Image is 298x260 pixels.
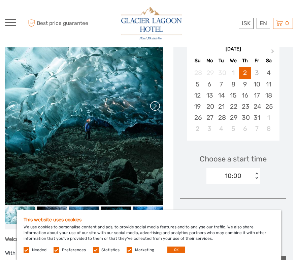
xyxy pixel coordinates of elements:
span: Best price guarantee [26,18,88,29]
img: 223ad88650c5430e892a721d02e8167d.jpeg [133,207,163,227]
div: Not available Monday, September 29th, 2025 [204,67,216,78]
img: 67ac43071ca6405caaeb9416d3b3c938_slider_thumbnail.jpeg [5,207,35,224]
div: 10:00 [225,172,241,180]
div: Choose Thursday, October 30th, 2025 [239,112,251,123]
img: 68da45bef8284503838dcef2a72324df.jpeg [69,207,99,227]
button: Open LiveChat chat widget [77,10,86,18]
div: Choose Sunday, October 5th, 2025 [192,79,203,90]
strong: Welcome to our most popular Ice Cave Tour! [5,236,109,242]
div: Choose Tuesday, October 7th, 2025 [216,79,227,90]
div: [DATE] [187,46,279,53]
div: Choose Thursday, October 23rd, 2025 [239,101,251,112]
div: Not available Sunday, September 28th, 2025 [192,67,203,78]
div: Fr [251,56,263,65]
div: Choose Sunday, November 2nd, 2025 [192,123,203,134]
div: Choose Thursday, October 9th, 2025 [239,79,251,90]
div: Choose Monday, October 6th, 2025 [204,79,216,90]
span: ISK [242,20,251,27]
div: Choose Saturday, October 11th, 2025 [263,79,274,90]
div: Choose Saturday, October 25th, 2025 [263,101,274,112]
div: Choose Thursday, October 16th, 2025 [239,90,251,101]
div: Choose Tuesday, October 21st, 2025 [216,101,227,112]
img: 1e0386dbdc6e496d9b0ee799a7894650.jpeg [101,207,131,227]
div: EN [257,18,270,29]
img: 2790-86ba44ba-e5e5-4a53-8ab7-28051417b7bc_logo_big.jpg [121,7,182,40]
div: Choose Friday, November 7th, 2025 [251,123,263,134]
div: Not available Wednesday, October 1st, 2025 [227,67,239,78]
div: < > [254,173,259,180]
div: Choose Friday, October 24th, 2025 [251,101,263,112]
div: Choose Sunday, October 12th, 2025 [192,90,203,101]
div: Mo [204,56,216,65]
div: Choose Wednesday, November 5th, 2025 [227,123,239,134]
div: Choose Monday, October 13th, 2025 [204,90,216,101]
div: Choose Tuesday, October 28th, 2025 [216,112,227,123]
label: Needed [32,247,46,253]
div: Choose Tuesday, October 14th, 2025 [216,90,227,101]
div: Choose Monday, October 20th, 2025 [204,101,216,112]
div: Choose Tuesday, November 4th, 2025 [216,123,227,134]
div: Choose Wednesday, October 29th, 2025 [227,112,239,123]
div: Choose Wednesday, October 8th, 2025 [227,79,239,90]
div: Not available Tuesday, September 30th, 2025 [216,67,227,78]
div: Choose Wednesday, October 22nd, 2025 [227,101,239,112]
div: Choose Thursday, October 2nd, 2025 [239,67,251,78]
div: Choose Saturday, November 1st, 2025 [263,112,274,123]
button: OK [167,247,185,253]
div: Not available Friday, October 3rd, 2025 [251,67,263,78]
div: Choose Monday, October 27th, 2025 [204,112,216,123]
div: Choose Saturday, November 8th, 2025 [263,123,274,134]
div: Tu [216,56,227,65]
label: Statistics [101,247,120,253]
span: 0 [284,20,290,27]
button: Next Month [268,47,279,58]
div: Choose Friday, October 31st, 2025 [251,112,263,123]
div: Choose Saturday, October 18th, 2025 [263,90,274,101]
label: Preferences [62,247,86,253]
div: We [227,56,239,65]
div: Su [192,56,203,65]
div: Choose Saturday, October 4th, 2025 [263,67,274,78]
div: Choose Sunday, October 26th, 2025 [192,112,203,123]
span: Choose a start time [200,154,267,164]
div: Choose Wednesday, October 15th, 2025 [227,90,239,101]
div: We use cookies to personalise content and ads, to provide social media features and to analyse ou... [17,210,281,260]
div: Choose Thursday, November 6th, 2025 [239,123,251,134]
img: 4426ec4a21c74894b71d4c89fced51ef_slider_thumbnail.jpeg [37,207,67,224]
img: 67ac43071ca6405caaeb9416d3b3c938_main_slider.jpeg [5,7,163,205]
div: Choose Friday, October 17th, 2025 [251,90,263,101]
h5: This website uses cookies [24,217,274,223]
div: Th [239,56,251,65]
label: Marketing [135,247,154,253]
p: We're away right now. Please check back later! [9,12,76,17]
div: Choose Sunday, October 19th, 2025 [192,101,203,112]
div: Choose Monday, November 3rd, 2025 [204,123,216,134]
div: Choose Friday, October 10th, 2025 [251,79,263,90]
div: month 2025-10 [189,67,277,134]
div: Sa [263,56,274,65]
